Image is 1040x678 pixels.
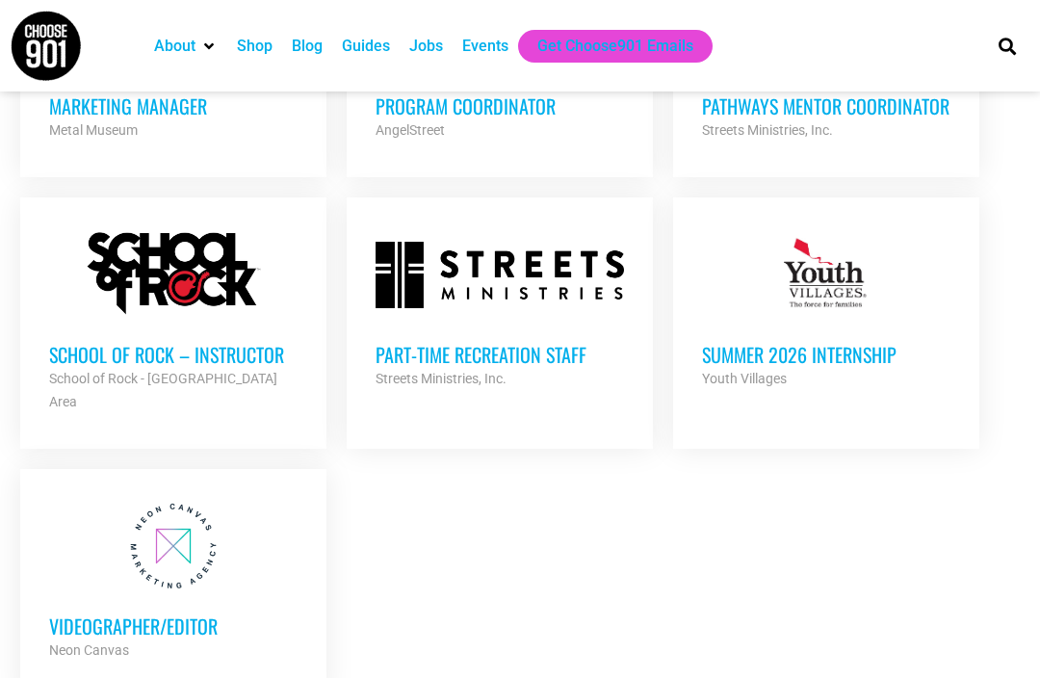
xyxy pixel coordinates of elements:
a: School of Rock – Instructor School of Rock - [GEOGRAPHIC_DATA] Area [20,197,326,442]
a: Events [462,35,508,58]
h3: Pathways Mentor Coordinator [702,93,950,118]
h3: School of Rock – Instructor [49,342,298,367]
a: Summer 2026 Internship Youth Villages [673,197,979,419]
h3: Marketing Manager [49,93,298,118]
a: Shop [237,35,273,58]
div: About [144,30,227,63]
strong: Youth Villages [702,371,787,386]
a: Get Choose901 Emails [537,35,693,58]
strong: Neon Canvas [49,642,129,658]
a: About [154,35,195,58]
h3: Summer 2026 Internship [702,342,950,367]
div: Search [992,30,1024,62]
strong: Streets Ministries, Inc. [702,122,833,138]
h3: Part-time Recreation Staff [376,342,624,367]
strong: School of Rock - [GEOGRAPHIC_DATA] Area [49,371,277,409]
h3: Program Coordinator [376,93,624,118]
strong: AngelStreet [376,122,445,138]
strong: Streets Ministries, Inc. [376,371,507,386]
nav: Main nav [144,30,971,63]
a: Part-time Recreation Staff Streets Ministries, Inc. [347,197,653,419]
a: Jobs [409,35,443,58]
a: Guides [342,35,390,58]
h3: Videographer/Editor [49,613,298,639]
a: Blog [292,35,323,58]
strong: Metal Museum [49,122,138,138]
